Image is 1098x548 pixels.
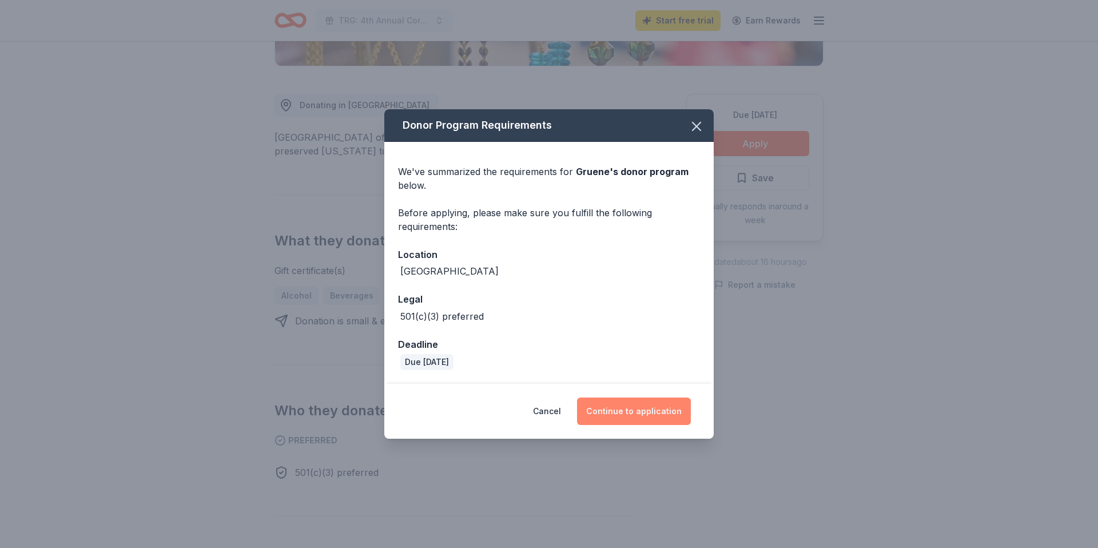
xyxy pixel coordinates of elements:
div: Donor Program Requirements [384,109,714,142]
div: 501(c)(3) preferred [400,309,484,323]
div: Before applying, please make sure you fulfill the following requirements: [398,206,700,233]
div: [GEOGRAPHIC_DATA] [400,264,499,278]
div: Legal [398,292,700,307]
button: Cancel [533,398,561,425]
div: Deadline [398,337,700,352]
div: Location [398,247,700,262]
div: We've summarized the requirements for below. [398,165,700,192]
button: Continue to application [577,398,691,425]
span: Gruene 's donor program [576,166,689,177]
div: Due [DATE] [400,354,453,370]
